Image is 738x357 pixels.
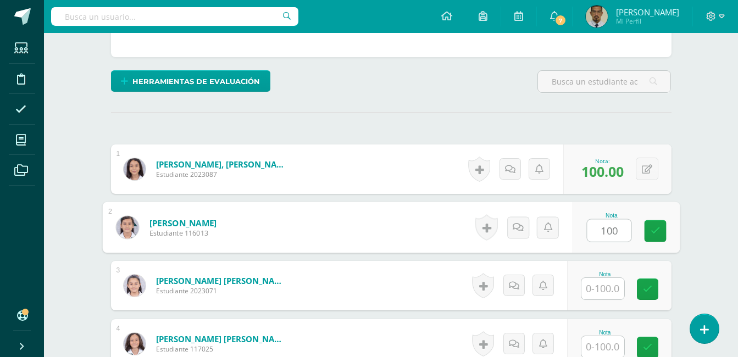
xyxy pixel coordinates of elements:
div: Nota [581,271,629,277]
input: 0-100.0 [587,220,631,242]
span: 7 [554,14,567,26]
img: 8f9d4bbb4f8d6e25c0472b44fa60a992.png [124,275,146,297]
div: Nota: [581,157,624,165]
input: 0-100.0 [581,278,624,299]
span: 100.00 [581,162,624,181]
img: 858bc458f32d6f274cf21921a7dfd82c.png [116,216,138,238]
input: Busca un usuario... [51,7,298,26]
a: [PERSON_NAME] [PERSON_NAME] [156,333,288,344]
img: 7928e51c5877b3bca6101dd3372c758c.png [586,5,608,27]
a: [PERSON_NAME] [149,217,217,228]
div: Nota [581,330,629,336]
input: Busca un estudiante aquí... [538,71,670,92]
img: e76f6ae6013981adc35263f302399e35.png [124,158,146,180]
span: Herramientas de evaluación [132,71,260,92]
a: Herramientas de evaluación [111,70,270,92]
span: Estudiante 117025 [156,344,288,354]
a: [PERSON_NAME], [PERSON_NAME] [156,159,288,170]
a: [PERSON_NAME] [PERSON_NAME] [156,275,288,286]
img: 69a1b2e4845f2d6b4d62d89bd466da50.png [124,333,146,355]
div: Nota [586,213,636,219]
span: [PERSON_NAME] [616,7,679,18]
span: Estudiante 2023071 [156,286,288,295]
span: Estudiante 2023087 [156,170,288,179]
span: Mi Perfil [616,16,679,26]
span: Estudiante 116013 [149,228,217,238]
